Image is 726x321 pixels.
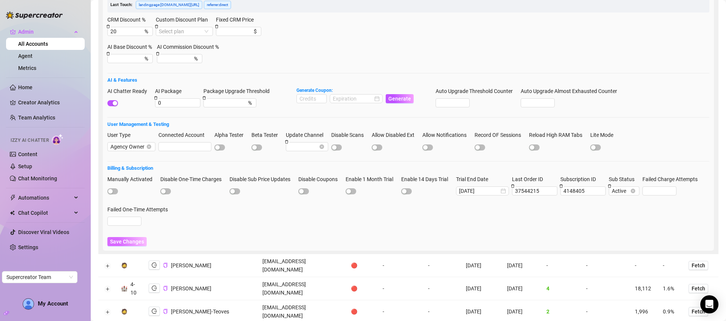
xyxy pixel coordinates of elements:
[320,144,324,149] span: close-circle
[372,144,382,150] button: Allow Disabled Ext
[107,100,118,106] button: AI Chatter Ready
[157,43,224,51] label: AI Commission Discount %
[230,188,240,194] button: Disable Sub Price Updates
[121,261,127,270] div: 🧔
[286,131,328,139] label: Update Channel
[18,84,33,90] a: Home
[121,284,127,293] div: 🏰
[351,309,357,315] span: 🔴
[219,27,252,36] input: Fixed CRM Price
[107,237,147,246] button: Save Changes
[163,309,168,314] button: Copy Account UID
[149,284,160,293] button: logout
[630,254,658,277] td: -
[163,263,168,268] span: copy
[423,254,461,277] td: -
[331,144,342,150] button: Disable Scans
[388,96,411,102] span: Generate
[18,229,69,235] a: Discover Viral Videos
[631,189,635,193] span: close-circle
[104,263,110,269] button: Expand row
[18,244,38,250] a: Settings
[461,277,503,300] td: [DATE]
[107,121,709,128] h5: User Management & Testing
[372,131,419,139] label: Allow Disabled Ext
[163,285,168,291] button: Copy Account UID
[130,280,140,297] div: 4-10
[542,254,582,277] td: -
[110,239,144,245] span: Save Changes
[52,134,64,145] img: AI Chatter
[251,131,283,139] label: Beta Tester
[401,175,453,183] label: Enable 14 Days Trial
[152,309,157,314] span: logout
[136,1,202,9] span: landingpage : [DOMAIN_NAME][URL]
[4,310,9,316] span: build
[206,99,247,107] input: Package Upgrade Threshold
[171,309,229,315] span: [PERSON_NAME]-Teoves
[251,144,262,150] button: Beta Tester
[107,43,157,51] label: AI Base Discount %
[475,144,485,150] button: Record OF Sessions
[346,188,356,194] button: Enable 1 Month Trial
[521,87,622,95] label: Auto Upgrade Almost Exhausted Counter
[230,175,295,183] label: Disable Sub Price Updates
[559,184,563,188] span: delete
[401,188,412,194] button: Enable 14 Days Trial
[163,309,168,314] span: copy
[700,295,718,313] div: Open Intercom Messenger
[152,262,157,268] span: logout
[296,88,333,93] strong: Generate Coupon:
[110,143,152,151] span: Agency Owner
[18,207,72,219] span: Chat Copilot
[643,187,676,195] input: Failed Charge Attempts
[512,175,548,183] label: Last Order ID
[586,285,588,292] span: -
[561,187,605,195] input: Subscription ID
[546,285,549,292] span: 4
[422,144,433,150] button: Allow Notifications
[107,131,135,139] label: User Type
[107,16,150,24] label: CRM Discount %
[511,184,515,188] span: delete
[18,26,72,38] span: Admin
[298,175,343,183] label: Disable Coupons
[456,175,493,183] label: Trial End Date
[529,144,540,150] button: Reload High RAM Tabs
[155,25,158,28] span: delete
[214,144,225,150] button: Alpha Tester
[163,286,168,291] span: copy
[378,254,423,277] td: -
[689,261,708,270] button: Fetch
[18,53,33,59] a: Agent
[521,99,554,107] input: Auto Upgrade Almost Exhausted Counter
[156,52,160,56] span: delete
[503,254,542,277] td: [DATE]
[147,144,151,149] span: close-circle
[203,87,275,95] label: Package Upgrade Threshold
[635,285,651,292] span: 18,112
[663,285,674,292] span: 1.6%
[106,52,110,56] span: delete
[10,210,15,216] img: Chat Copilot
[107,87,152,95] label: AI Chatter Ready
[156,16,213,24] label: Custom Discount Plan
[155,98,200,107] input: AI Package
[436,99,469,107] input: Auto Upgrade Threshold Counter
[18,192,72,204] span: Automations
[6,11,63,19] img: logo-BBDzfeDw.svg
[436,87,518,95] label: Auto Upgrade Threshold Counter
[608,184,611,188] span: delete
[560,175,601,183] label: Subscription ID
[110,2,132,7] span: Last Touch:
[609,175,639,183] label: Sub Status
[121,307,127,316] div: 🧔
[689,284,708,293] button: Fetch
[612,187,636,195] span: Active
[110,54,143,63] input: AI Base Discount %
[107,205,173,214] label: Failed One-Time Attempts
[529,131,587,139] label: Reload High RAM Tabs
[590,131,618,139] label: Lite Mode
[18,96,79,109] a: Creator Analytics
[18,151,37,157] a: Content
